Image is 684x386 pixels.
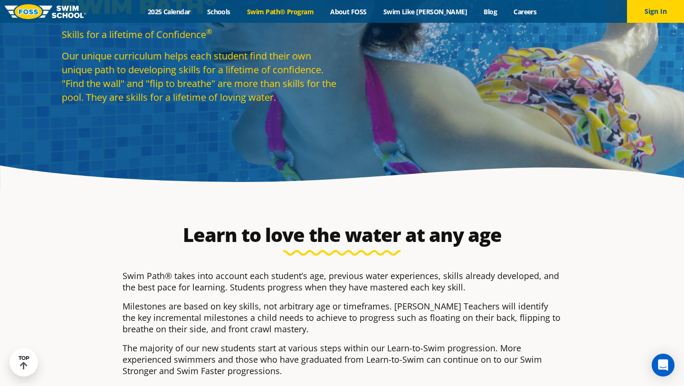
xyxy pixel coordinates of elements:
[206,27,212,36] sup: ®
[652,354,674,376] div: Open Intercom Messenger
[123,300,561,335] p: Milestones are based on key skills, not arbitrary age or timeframes. [PERSON_NAME] Teachers will ...
[505,7,545,16] a: Careers
[123,342,561,376] p: The majority of our new students start at various steps within our Learn-to-Swim progression. Mor...
[199,7,238,16] a: Schools
[375,7,475,16] a: Swim Like [PERSON_NAME]
[475,7,505,16] a: Blog
[19,355,29,370] div: TOP
[322,7,375,16] a: About FOSS
[238,7,322,16] a: Swim Path® Program
[5,4,86,19] img: FOSS Swim School Logo
[123,270,561,293] p: Swim Path® takes into account each student’s age, previous water experiences, skills already deve...
[62,28,337,41] p: Skills for a lifetime of Confidence
[139,7,199,16] a: 2025 Calendar
[62,49,337,104] p: Our unique curriculum helps each student find their own unique path to developing skills for a li...
[118,223,566,246] h2: Learn to love the water at any age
